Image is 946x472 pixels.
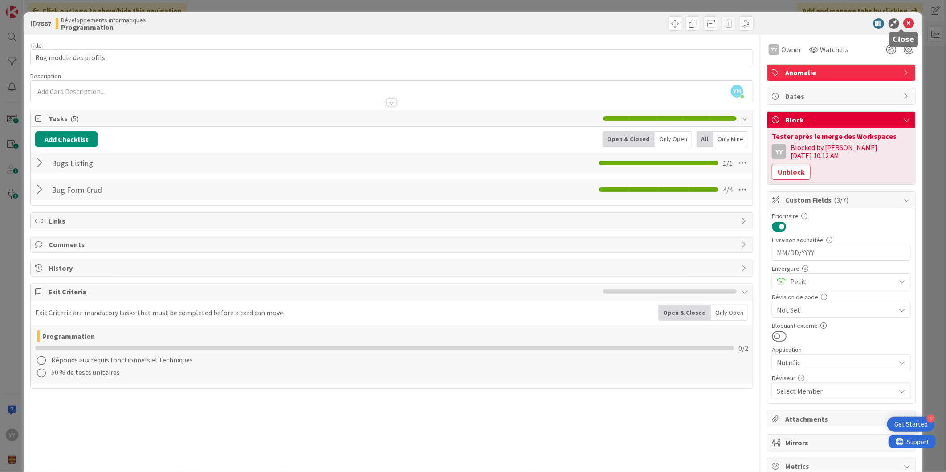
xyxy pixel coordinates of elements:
[659,305,711,320] div: Open & Closed
[772,346,911,353] div: Application
[790,275,891,288] span: Petit
[49,216,737,226] span: Links
[777,356,891,369] span: Nutrific
[30,72,61,80] span: Description
[51,367,120,378] div: 50 % de tests unitaires
[769,44,779,55] div: YY
[49,239,737,250] span: Comments
[785,461,899,472] span: Metrics
[781,44,801,55] span: Owner
[927,415,935,423] div: 4
[772,164,811,180] button: Unblock
[785,67,899,78] span: Anomalie
[785,437,899,448] span: Mirrors
[777,304,891,316] span: Not Set
[37,19,51,28] b: 7667
[35,131,98,147] button: Add Checklist
[785,91,899,102] span: Dates
[61,24,146,31] b: Programmation
[30,18,51,29] span: ID
[777,245,906,260] input: MM/DD/YYYY
[894,420,928,429] div: Get Started
[49,182,249,198] input: Add Checklist...
[49,263,737,273] span: History
[49,155,249,171] input: Add Checklist...
[35,307,285,318] div: Exit Criteria are mandatory tasks that must be completed before a card can move.
[772,144,786,159] div: YY
[738,343,748,354] span: 0 / 2
[697,131,713,147] div: All
[893,35,915,44] h5: Close
[772,375,911,381] div: Réviseur
[785,195,899,205] span: Custom Fields
[51,354,193,365] div: Réponds aux requis fonctionnels et techniques
[70,114,79,123] span: ( 5 )
[785,414,899,424] span: Attachments
[772,322,911,329] div: Bloquant externe
[61,16,146,24] span: Développements informatiques
[834,195,849,204] span: ( 3/7 )
[772,237,911,243] div: Livraison souhaitée
[785,114,899,125] span: Block
[777,386,823,396] span: Select Member
[655,131,692,147] div: Only Open
[49,113,599,124] span: Tasks
[42,332,95,340] b: Programmation
[723,184,733,195] span: 4 / 4
[30,49,753,65] input: type card name here...
[772,213,911,219] div: Prioritaire
[731,85,743,98] span: YH
[30,41,42,49] label: Title
[19,1,41,12] span: Support
[887,417,935,432] div: Open Get Started checklist, remaining modules: 4
[603,131,655,147] div: Open & Closed
[49,286,599,297] span: Exit Criteria
[772,133,911,140] div: Tester après le merge des Workspaces
[713,131,748,147] div: Only Mine
[772,265,911,272] div: Envergure
[791,143,911,159] div: Blocked by [PERSON_NAME] [DATE] 10:12 AM
[820,44,849,55] span: Watchers
[711,305,748,320] div: Only Open
[723,158,733,168] span: 1 / 1
[772,294,911,300] div: Révision de code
